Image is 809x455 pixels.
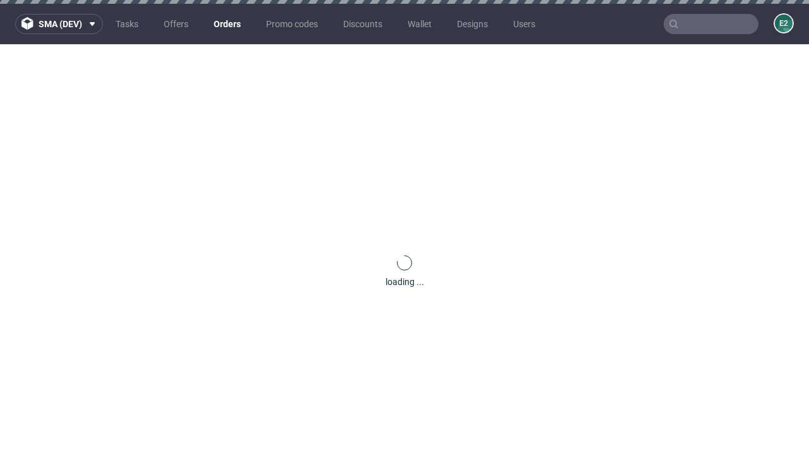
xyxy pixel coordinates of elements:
a: Users [506,14,543,34]
button: sma (dev) [15,14,103,34]
a: Discounts [336,14,390,34]
a: Offers [156,14,196,34]
a: Promo codes [259,14,325,34]
a: Orders [206,14,248,34]
div: loading ... [386,276,424,288]
figcaption: e2 [775,15,793,32]
span: sma (dev) [39,20,82,28]
a: Wallet [400,14,439,34]
a: Designs [449,14,496,34]
a: Tasks [108,14,146,34]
